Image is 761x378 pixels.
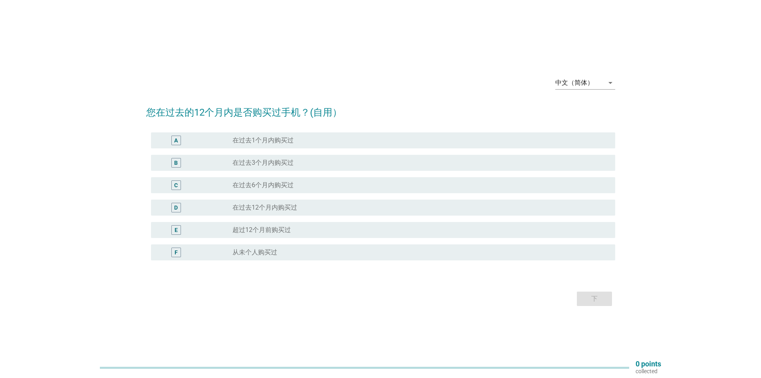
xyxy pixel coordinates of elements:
div: 中文（简体） [555,79,594,86]
label: 在过去3个月内购买过 [232,159,294,167]
h2: 您在过去的12个月内是否购买过手机？(自用） [146,97,615,120]
label: 在过去12个月内购买过 [232,204,297,212]
p: 0 points [636,360,661,368]
div: F [175,248,178,256]
label: 在过去6个月内购买过 [232,181,294,189]
div: E [175,226,178,234]
div: C [174,181,178,189]
label: 在过去1个月内购买过 [232,136,294,144]
div: B [174,158,178,167]
div: A [174,136,178,144]
i: arrow_drop_down [606,78,615,88]
p: collected [636,368,661,375]
label: 超过12个月前购买过 [232,226,291,234]
label: 从未个人购买过 [232,248,277,256]
div: D [174,203,178,212]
